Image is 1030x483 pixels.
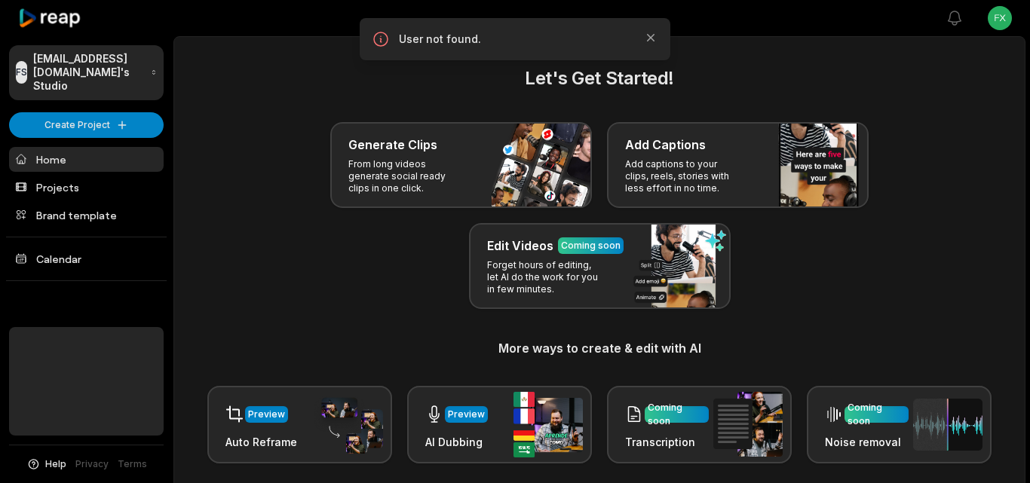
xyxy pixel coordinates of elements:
[848,401,906,428] div: Coming soon
[192,65,1007,92] h2: Let's Get Started!
[913,399,982,451] img: noise_removal.png
[487,237,553,255] h3: Edit Videos
[9,246,164,271] a: Calendar
[9,147,164,172] a: Home
[9,175,164,200] a: Projects
[348,158,465,194] p: From long videos generate social ready clips in one click.
[45,457,66,471] span: Help
[561,239,621,252] div: Coming soon
[399,32,631,47] p: User not found.
[314,396,383,454] img: auto_reframe.png
[225,434,297,450] h3: Auto Reframe
[625,434,709,450] h3: Transcription
[75,457,109,471] a: Privacy
[348,136,437,154] h3: Generate Clips
[625,158,742,194] p: Add captions to your clips, reels, stories with less effort in no time.
[625,136,706,154] h3: Add Captions
[26,457,66,471] button: Help
[448,408,485,421] div: Preview
[192,339,1007,357] h3: More ways to create & edit with AI
[33,52,145,93] p: [EMAIL_ADDRESS][DOMAIN_NAME]'s Studio
[513,392,583,457] img: ai_dubbing.png
[487,259,604,295] p: Forget hours of editing, let AI do the work for you in few minutes.
[425,434,488,450] h3: AI Dubbing
[118,457,147,471] a: Terms
[825,434,909,450] h3: Noise removal
[9,112,164,138] button: Create Project
[648,401,706,428] div: Coming soon
[713,392,783,457] img: transcription.png
[248,408,285,421] div: Preview
[9,203,164,228] a: Brand template
[16,61,27,84] div: FS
